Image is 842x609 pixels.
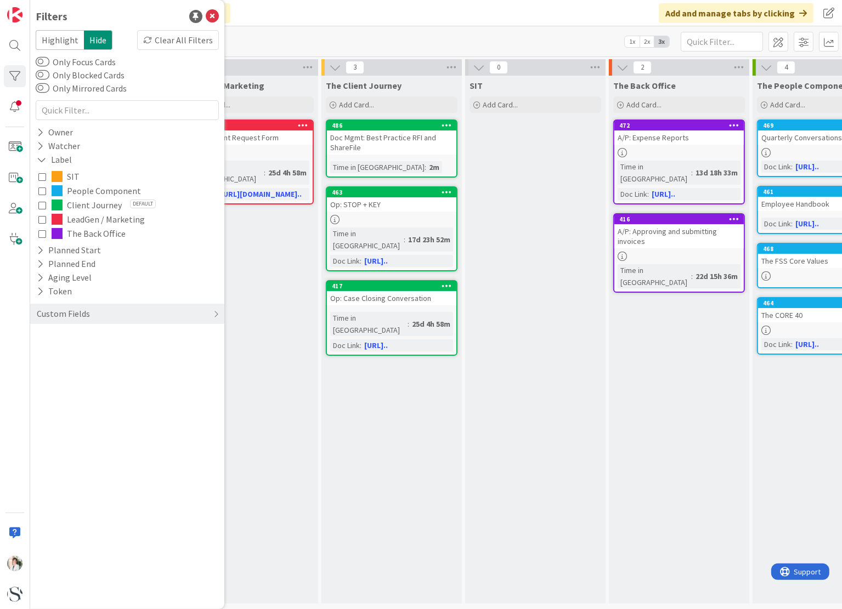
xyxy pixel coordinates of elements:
[405,234,453,246] div: 17d 23h 52m
[36,56,49,67] button: Only Focus Cards
[330,227,404,252] div: Time in [GEOGRAPHIC_DATA]
[613,80,676,91] span: The Back Office
[614,224,744,248] div: A/P: Approving and submitting invoices
[182,119,314,204] a: 420Mkting: Event Request FormTime in [GEOGRAPHIC_DATA]:25d 4h 58mDoc Link:[URL][DOMAIN_NAME]..
[137,30,219,50] div: Clear All Filters
[626,100,662,110] span: Add Card...
[327,197,456,212] div: Op: STOP + KEY
[791,338,793,350] span: :
[332,189,456,196] div: 463
[326,280,457,356] a: 417Op: Case Closing ConversationTime in [GEOGRAPHIC_DATA]:25d 4h 58mDoc Link:[URL]..
[625,36,640,47] span: 1x
[36,83,49,94] button: Only Mirrored Cards
[327,130,456,155] div: Doc Mgmt: Best Practice RFI and ShareFile
[36,257,97,271] div: Planned End
[330,255,360,267] div: Doc Link
[360,255,361,267] span: :
[7,587,22,602] img: avatar
[187,161,264,185] div: Time in [GEOGRAPHIC_DATA]
[647,188,649,200] span: :
[489,61,508,74] span: 0
[23,2,50,15] span: Support
[409,318,453,330] div: 25d 4h 58m
[264,167,265,179] span: :
[38,169,216,184] button: SIT
[332,122,456,129] div: 486
[614,121,744,145] div: 472A/P: Expense Reports
[67,212,145,226] span: LeadGen / Marketing
[791,218,793,230] span: :
[67,184,141,198] span: People Component
[339,100,374,110] span: Add Card...
[327,187,456,197] div: 463
[36,307,91,321] div: Custom Fields
[614,214,744,224] div: 416
[364,256,388,266] a: [URL]..
[633,61,652,74] span: 2
[36,30,84,50] span: Highlight
[36,82,127,95] label: Only Mirrored Cards
[188,122,313,129] div: 420
[364,340,388,350] a: [URL]..
[360,339,361,351] span: :
[36,243,102,257] div: Planned Start
[691,270,693,282] span: :
[36,70,49,81] button: Only Blocked Cards
[183,130,313,145] div: Mkting: Event Request Form
[67,169,80,184] span: SIT
[681,32,763,52] input: Quick Filter...
[640,36,654,47] span: 2x
[265,167,309,179] div: 25d 4h 58m
[330,312,408,336] div: Time in [GEOGRAPHIC_DATA]
[326,119,457,178] a: 486Doc Mgmt: Best Practice RFI and ShareFileTime in [GEOGRAPHIC_DATA]:2m
[693,167,741,179] div: 13d 18h 33m
[327,121,456,130] div: 486
[483,100,518,110] span: Add Card...
[795,162,819,172] a: [URL]..
[404,234,405,246] span: :
[795,219,819,229] a: [URL]..
[36,271,93,284] div: Aging Level
[7,7,22,22] img: Visit kanbanzone.com
[38,212,216,226] button: LeadGen / Marketing
[221,189,302,199] a: [URL][DOMAIN_NAME]..
[408,318,409,330] span: :
[332,282,456,290] div: 417
[36,100,219,120] input: Quick Filter...
[654,36,669,47] span: 3x
[38,184,216,198] button: People Component
[327,291,456,305] div: Op: Case Closing Conversation
[36,284,73,298] div: Token
[614,214,744,248] div: 416A/P: Approving and submitting invoices
[618,161,691,185] div: Time in [GEOGRAPHIC_DATA]
[183,121,313,145] div: 420Mkting: Event Request Form
[327,281,456,305] div: 417Op: Case Closing Conversation
[38,198,216,212] button: Client JourneyDefault
[795,339,819,349] a: [URL]..
[84,30,112,50] span: Hide
[425,161,426,173] span: :
[613,213,745,293] a: 416A/P: Approving and submitting invoicesTime in [GEOGRAPHIC_DATA]:22d 15h 36m
[183,121,313,130] div: 420
[693,270,741,282] div: 22d 15h 36m
[330,339,360,351] div: Doc Link
[36,153,73,167] div: Label
[619,122,744,129] div: 472
[327,281,456,291] div: 417
[614,130,744,145] div: A/P: Expense Reports
[326,186,457,271] a: 463Op: STOP + KEYTime in [GEOGRAPHIC_DATA]:17d 23h 52mDoc Link:[URL]..
[327,121,456,155] div: 486Doc Mgmt: Best Practice RFI and ShareFile
[426,161,442,173] div: 2m
[36,69,125,82] label: Only Blocked Cards
[470,80,483,91] span: SIT
[659,3,813,23] div: Add and manage tabs by clicking
[618,264,691,288] div: Time in [GEOGRAPHIC_DATA]
[346,61,364,74] span: 3
[130,200,156,208] span: Default
[36,126,74,139] div: Owner
[36,8,67,25] div: Filters
[67,226,126,241] span: The Back Office
[619,215,744,223] div: 416
[38,226,216,241] button: The Back Office
[327,187,456,212] div: 463Op: STOP + KEY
